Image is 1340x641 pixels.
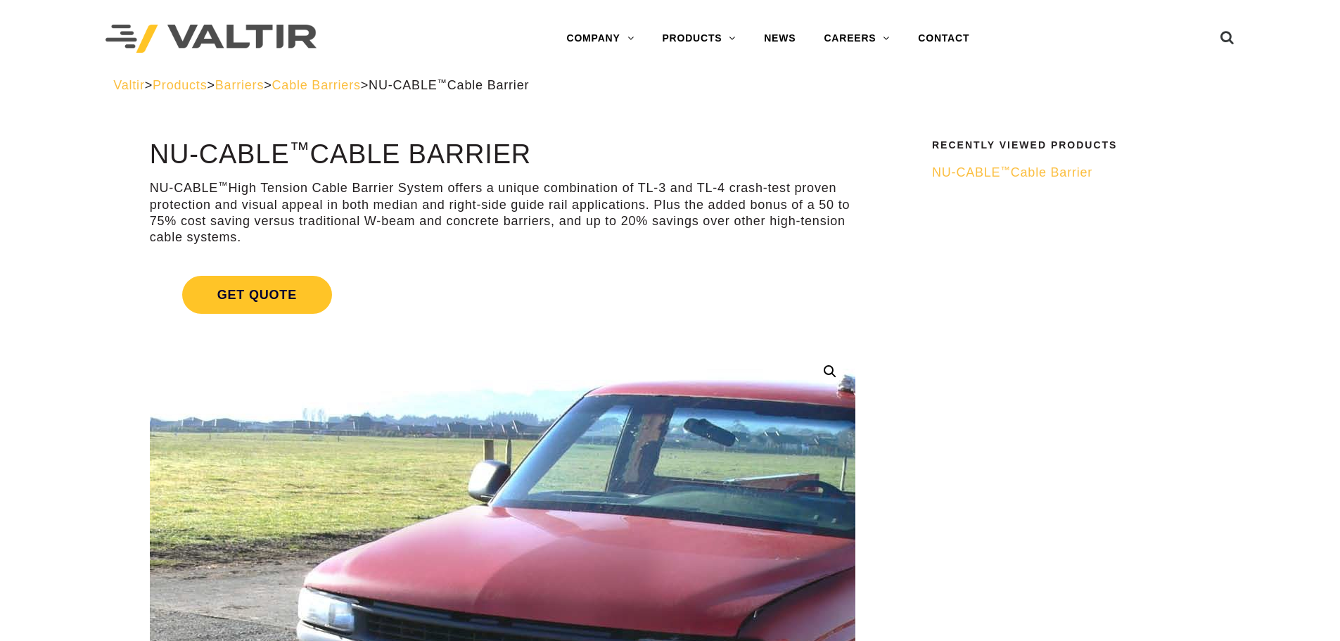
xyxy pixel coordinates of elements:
h2: Recently Viewed Products [932,140,1218,151]
sup: ™ [218,180,228,191]
p: NU-CABLE High Tension Cable Barrier System offers a unique combination of TL-3 and TL-4 crash-tes... [150,180,855,246]
a: Get Quote [150,259,855,331]
a: Cable Barriers [272,78,361,92]
a: Products [153,78,207,92]
a: NU-CABLE™Cable Barrier [932,165,1218,181]
sup: ™ [1000,165,1010,175]
img: Valtir [106,25,317,53]
a: CAREERS [810,25,904,53]
sup: ™ [289,138,310,160]
a: NEWS [750,25,810,53]
a: COMPANY [552,25,648,53]
a: CONTACT [904,25,983,53]
span: NU-CABLE Cable Barrier [932,165,1092,179]
a: PRODUCTS [648,25,750,53]
sup: ™ [438,77,447,88]
span: Get Quote [182,276,332,314]
a: Barriers [215,78,264,92]
h1: NU-CABLE Cable Barrier [150,140,855,170]
div: > > > > [113,77,1227,94]
a: Valtir [113,78,144,92]
span: NU-CABLE Cable Barrier [369,78,529,92]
